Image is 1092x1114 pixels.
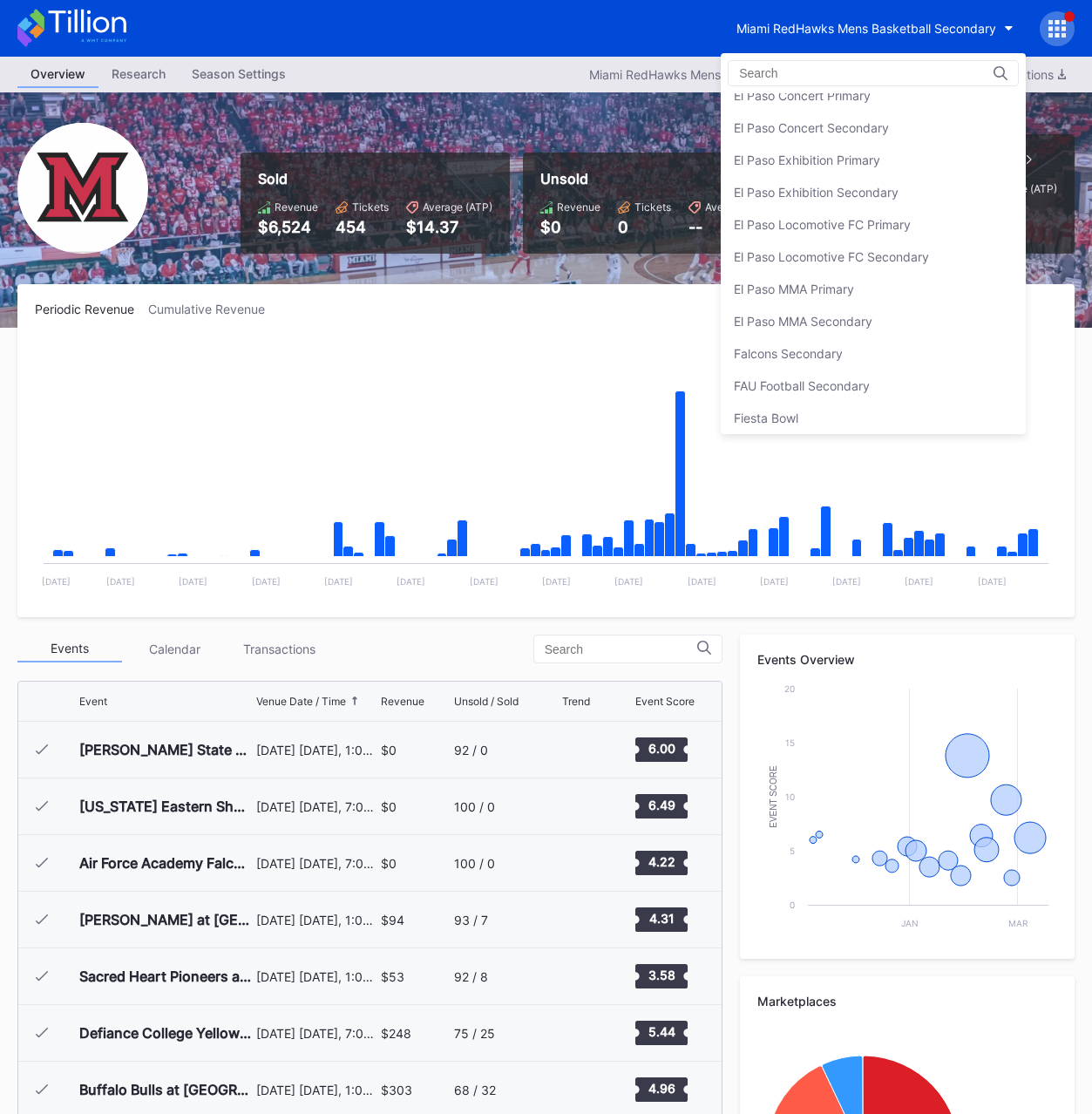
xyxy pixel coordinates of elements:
[734,378,870,393] div: FAU Football Secondary
[734,346,843,361] div: Falcons Secondary
[739,66,892,80] input: Search
[734,314,872,329] div: El Paso MMA Secondary
[734,282,854,296] div: El Paso MMA Primary
[734,249,929,264] div: El Paso Locomotive FC Secondary
[734,217,911,232] div: El Paso Locomotive FC Primary
[734,120,889,135] div: El Paso Concert Secondary
[734,185,899,200] div: El Paso Exhibition Secondary
[734,88,871,103] div: El Paso Concert Primary
[734,411,798,425] div: Fiesta Bowl
[734,153,880,167] div: El Paso Exhibition Primary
